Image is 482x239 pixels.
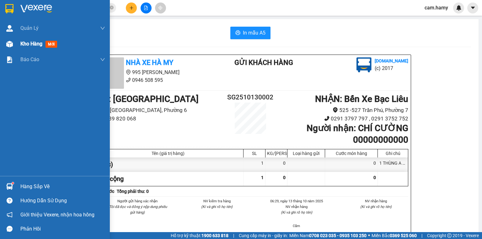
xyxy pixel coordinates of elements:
[235,30,240,36] span: printer
[390,233,417,238] strong: 0369 525 060
[245,151,264,156] div: SL
[126,59,173,66] b: Nhà Xe Hà My
[7,226,13,232] span: message
[375,64,408,72] li: (c) 2017
[20,24,39,32] span: Quản Lý
[201,233,228,238] strong: 1900 633 818
[158,6,163,10] span: aim
[324,116,329,121] span: phone
[7,198,13,204] span: question-circle
[171,232,228,239] span: Hỗ trợ kỹ thuật:
[470,5,476,11] span: caret-down
[307,123,408,145] b: Người nhận : CHÍ CƯỜNG 00000000000
[289,151,323,156] div: Loại hàng gửi
[243,29,265,37] span: In mẫu A5
[20,224,105,234] div: Phản hồi
[93,68,209,76] li: 995 [PERSON_NAME]
[117,189,149,194] b: Tổng phải thu: 0
[375,58,408,63] b: [DOMAIN_NAME]
[141,3,152,13] button: file-add
[20,196,105,205] div: Hướng dẫn sử dụng
[447,233,452,238] span: copyright
[344,198,409,204] li: NV nhận hàng
[230,27,270,39] button: printerIn mẫu A5
[233,232,234,239] span: |
[20,182,105,191] div: Hàng sắp về
[325,157,378,172] div: 0
[277,106,408,114] li: 525 -527 Trần Phú, Phường 7
[3,14,120,22] li: 995 [PERSON_NAME]
[126,77,131,82] span: phone
[20,211,94,219] span: Giới thiệu Vexere, nhận hoa hồng
[467,3,478,13] button: caret-down
[3,22,120,29] li: 0946 508 595
[46,41,57,48] span: mới
[100,57,105,62] span: down
[421,232,422,239] span: |
[378,157,408,172] div: 1 THÙNG A HƯNG THU TIỀN
[126,3,137,13] button: plus
[264,204,329,210] li: NV nhận hàng
[110,5,114,11] span: close-circle
[36,4,83,12] b: Nhà Xe Hà My
[185,198,249,204] li: NV kiểm tra hàng
[265,157,287,172] div: 0
[277,114,408,123] li: 0291 3797 797 , 0291 3752 752
[201,204,233,209] i: (Kí và ghi rõ họ tên)
[224,92,277,103] h2: SG2510130002
[264,223,329,229] li: Cẩm
[289,232,367,239] span: Miền Nam
[5,4,13,13] img: logo-vxr
[6,56,13,63] img: solution-icon
[309,233,367,238] strong: 0708 023 035 - 0935 103 250
[368,234,370,237] span: ⚪️
[144,6,148,10] span: file-add
[12,182,14,184] sup: 1
[281,210,312,215] i: (Kí và ghi rõ họ tên)
[327,151,376,156] div: Cước món hàng
[244,157,265,172] div: 1
[155,3,166,13] button: aim
[239,232,288,239] span: Cung cấp máy in - giấy in:
[234,59,293,66] b: Gửi khách hàng
[100,26,105,31] span: down
[93,106,224,114] li: 974 [GEOGRAPHIC_DATA], Phường 6
[420,4,453,12] span: cam.hamy
[261,175,264,180] span: 1
[6,41,13,47] img: warehouse-icon
[110,6,114,9] span: close-circle
[372,232,417,239] span: Miền Bắc
[129,6,134,10] span: plus
[7,212,13,218] span: notification
[356,57,372,72] img: logo.jpg
[108,204,167,215] i: (Tôi đã đọc và đồng ý nộp dung phiếu gửi hàng)
[379,151,406,156] div: Ghi chú
[36,23,41,28] span: phone
[6,183,13,190] img: warehouse-icon
[267,151,286,156] div: KG/[PERSON_NAME]
[93,157,244,172] div: (Khác)
[93,114,224,123] li: 02839 820 068
[94,151,242,156] div: Tên (giá trị hàng)
[105,198,170,204] li: Người gửi hàng xác nhận
[373,175,376,180] span: 0
[3,39,109,50] b: GỬI : [GEOGRAPHIC_DATA]
[36,15,41,20] span: environment
[126,70,131,75] span: environment
[20,56,39,63] span: Báo cáo
[93,94,199,104] b: GỬI : [GEOGRAPHIC_DATA]
[456,5,462,11] img: icon-new-feature
[20,41,42,47] span: Kho hàng
[333,107,338,113] span: environment
[360,204,392,209] i: (Kí và ghi rõ họ tên)
[6,25,13,32] img: warehouse-icon
[264,198,329,204] li: 06:29, ngày 13 tháng 10 năm 2025
[283,175,286,180] span: 0
[315,94,408,104] b: NHẬN : Bến Xe Bạc Liêu
[93,76,209,84] li: 0946 508 595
